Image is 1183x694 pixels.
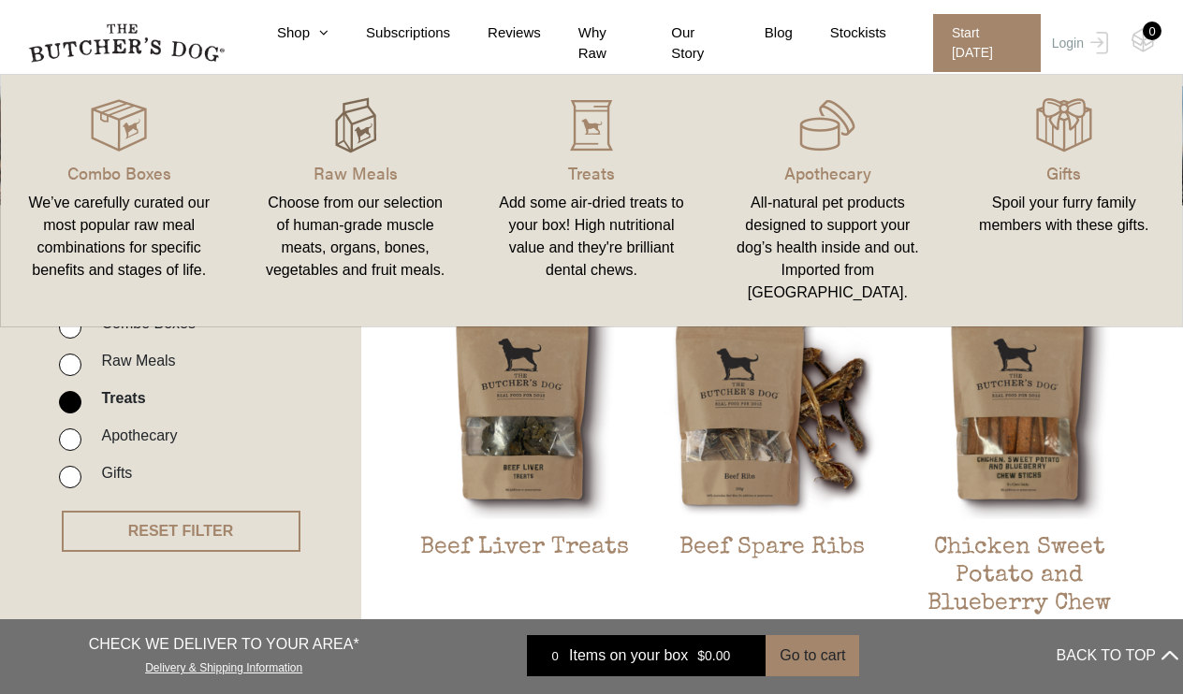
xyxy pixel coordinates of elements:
[969,192,1160,237] div: Spoil your furry family members with these gifts.
[92,385,145,411] label: Treats
[541,646,569,665] div: 0
[496,192,687,282] div: Add some air-dried treats to your box! High nutritional value and they're brilliant dental chews.
[909,299,1129,519] img: Chicken Sweet Potato and Blueberry Chew Sticks
[92,348,175,373] label: Raw Meals
[23,192,214,282] div: We’ve carefully curated our most popular raw meal combinations for specific benefits and stages o...
[793,22,886,44] a: Stockists
[259,160,450,185] p: Raw Meals
[1057,633,1178,678] button: BACK TO TOP
[145,657,302,674] a: Delivery & Shipping Information
[662,534,882,622] h2: Beef Spare Ribs
[541,22,635,65] a: Why Raw
[909,299,1129,622] a: Chicken Sweet Potato and Blueberry Chew SticksChicken Sweet Potato and Blueberry Chew Sticks
[732,160,923,185] p: Apothecary
[450,22,541,44] a: Reviews
[732,192,923,304] div: All-natural pet products designed to support your dog’s health inside and out. Imported from [GEO...
[240,22,329,44] a: Shop
[697,648,705,663] span: $
[1,94,237,308] a: Combo Boxes We’ve carefully curated our most popular raw meal combinations for specific benefits ...
[414,299,634,622] a: Beef Liver TreatsBeef Liver Treats
[259,192,450,282] div: Choose from our selection of human-grade muscle meats, organs, bones, vegetables and fruit meals.
[237,94,473,308] a: Raw Meals Choose from our selection of human-grade muscle meats, organs, bones, vegetables and fr...
[569,644,688,667] span: Items on your box
[709,94,945,308] a: Apothecary All-natural pet products designed to support your dog’s health inside and out. Importe...
[969,160,1160,185] p: Gifts
[727,22,793,44] a: Blog
[92,460,132,485] label: Gifts
[933,14,1041,72] span: Start [DATE]
[1132,28,1155,52] img: TBD_Cart-Empty.png
[527,635,766,676] a: 0 Items on your box $0.00
[329,22,450,44] a: Subscriptions
[1047,14,1108,72] a: Login
[634,22,727,65] a: Our Story
[914,14,1047,72] a: Start [DATE]
[62,511,300,552] button: RESET FILTER
[474,94,709,308] a: Treats Add some air-dried treats to your box! High nutritional value and they're brilliant dental...
[1143,22,1161,40] div: 0
[414,299,634,519] img: Beef Liver Treats
[909,534,1129,622] h2: Chicken Sweet Potato and Blueberry Chew Sticks
[662,299,882,519] img: Beef Spare Ribs
[766,635,859,676] button: Go to cart
[328,97,384,153] img: TBD_build-A-Box_Hover.png
[496,160,687,185] p: Treats
[662,299,882,622] a: Beef Spare RibsBeef Spare Ribs
[946,94,1182,308] a: Gifts Spoil your furry family members with these gifts.
[89,633,359,656] p: CHECK WE DELIVER TO YOUR AREA*
[414,534,634,622] h2: Beef Liver Treats
[697,648,730,663] bdi: 0.00
[23,160,214,185] p: Combo Boxes
[92,423,177,448] label: Apothecary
